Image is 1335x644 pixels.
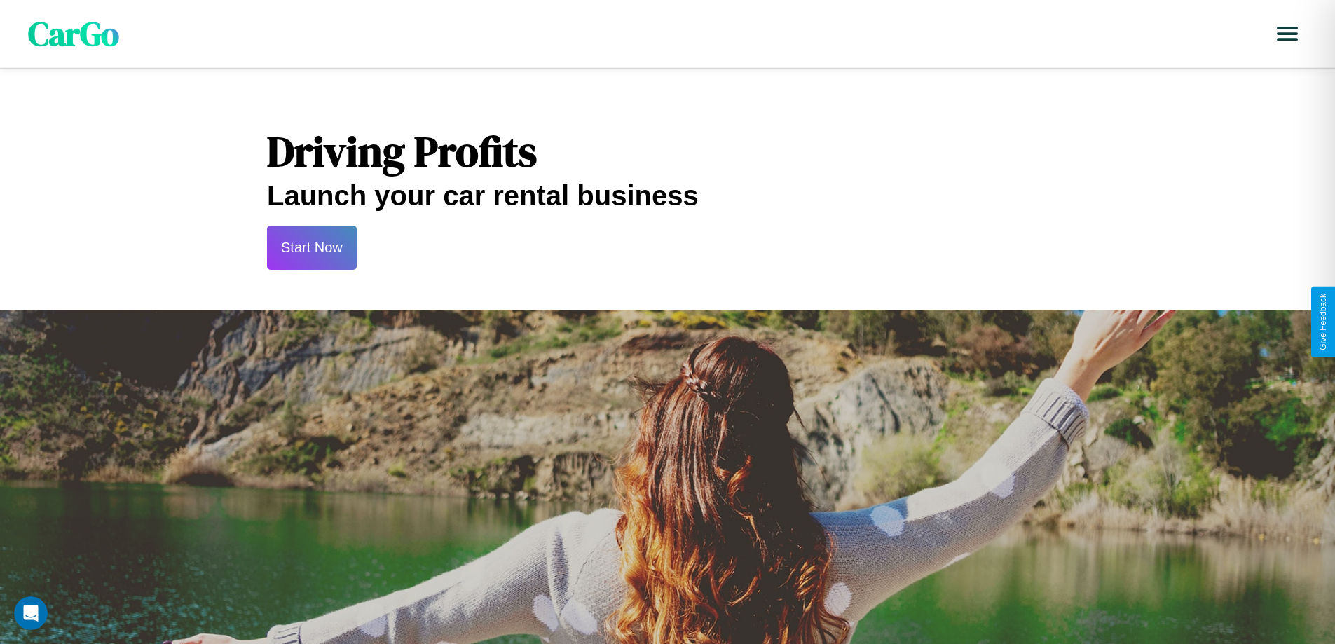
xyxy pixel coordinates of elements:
[267,180,1068,212] h2: Launch your car rental business
[267,123,1068,180] h1: Driving Profits
[1318,294,1328,350] div: Give Feedback
[1268,14,1307,53] button: Open menu
[14,596,48,630] iframe: Intercom live chat
[267,226,357,270] button: Start Now
[28,11,119,57] span: CarGo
